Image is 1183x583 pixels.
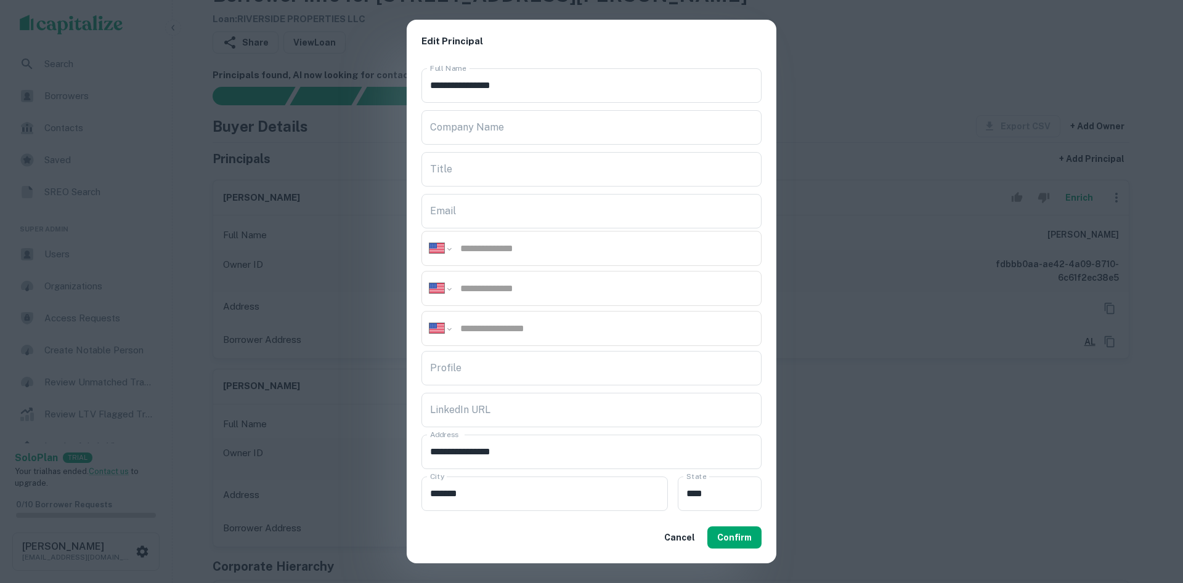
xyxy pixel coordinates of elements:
iframe: Chat Widget [1121,484,1183,544]
label: Address [430,429,458,440]
button: Confirm [707,526,762,549]
button: Cancel [659,526,700,549]
label: State [686,471,706,481]
h2: Edit Principal [407,20,776,63]
label: City [430,471,444,481]
label: Full Name [430,63,466,73]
